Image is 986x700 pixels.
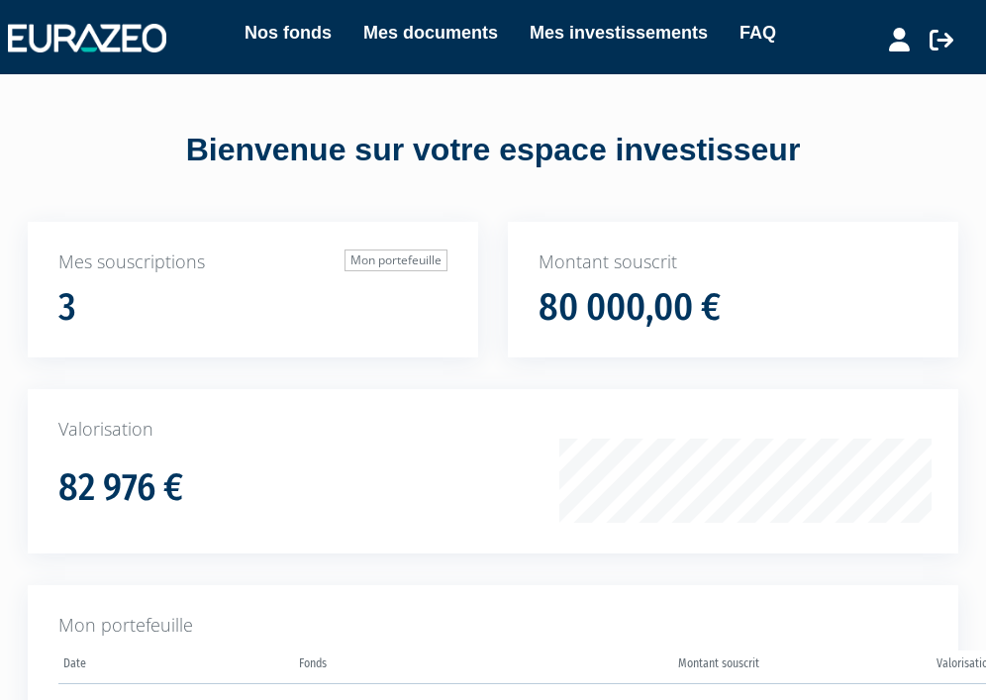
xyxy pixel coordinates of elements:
h1: 82 976 € [58,467,183,509]
th: Fonds [294,650,530,684]
h1: 3 [58,287,76,329]
a: FAQ [739,19,776,47]
a: Mes documents [363,19,498,47]
p: Valorisation [58,417,928,443]
a: Nos fonds [245,19,332,47]
a: Mes investissements [530,19,708,47]
div: Bienvenue sur votre espace investisseur [15,128,971,173]
th: Date [58,650,294,684]
img: 1732889491-logotype_eurazeo_blanc_rvb.png [8,24,166,51]
p: Mon portefeuille [58,613,928,639]
a: Mon portefeuille [345,250,447,271]
p: Montant souscrit [539,250,928,275]
h1: 80 000,00 € [539,287,721,329]
th: Montant souscrit [529,650,764,684]
p: Mes souscriptions [58,250,447,275]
